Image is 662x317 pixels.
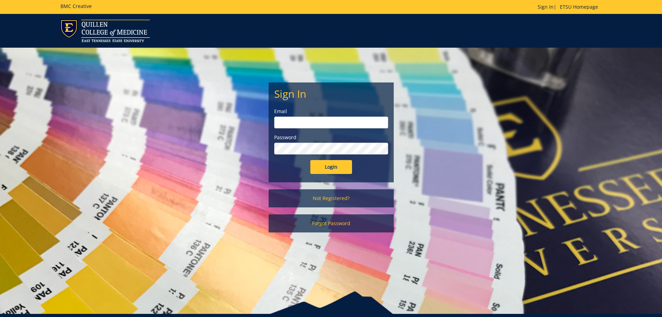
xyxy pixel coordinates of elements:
a: ETSU Homepage [556,3,602,10]
p: | [538,3,602,10]
h2: Sign In [274,88,388,100]
label: Password [274,134,388,141]
img: ETSU logo [60,19,150,42]
a: Forgot Password [269,214,394,232]
h5: BMC Creative [60,3,92,9]
label: Email [274,108,388,115]
input: Login [310,160,352,174]
a: Sign In [538,3,554,10]
a: Not Registered? [269,189,394,207]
